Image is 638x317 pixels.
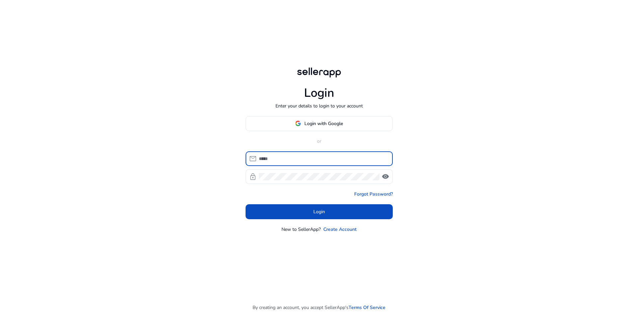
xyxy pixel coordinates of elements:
[349,304,385,311] a: Terms Of Service
[304,120,343,127] span: Login with Google
[275,102,363,109] p: Enter your details to login to your account
[295,120,301,126] img: google-logo.svg
[354,191,393,198] a: Forgot Password?
[304,86,334,100] h1: Login
[246,138,393,145] p: or
[249,155,257,163] span: mail
[246,116,393,131] button: Login with Google
[249,173,257,181] span: lock
[313,208,325,215] span: Login
[281,226,321,233] p: New to SellerApp?
[323,226,357,233] a: Create Account
[381,173,389,181] span: visibility
[246,204,393,219] button: Login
